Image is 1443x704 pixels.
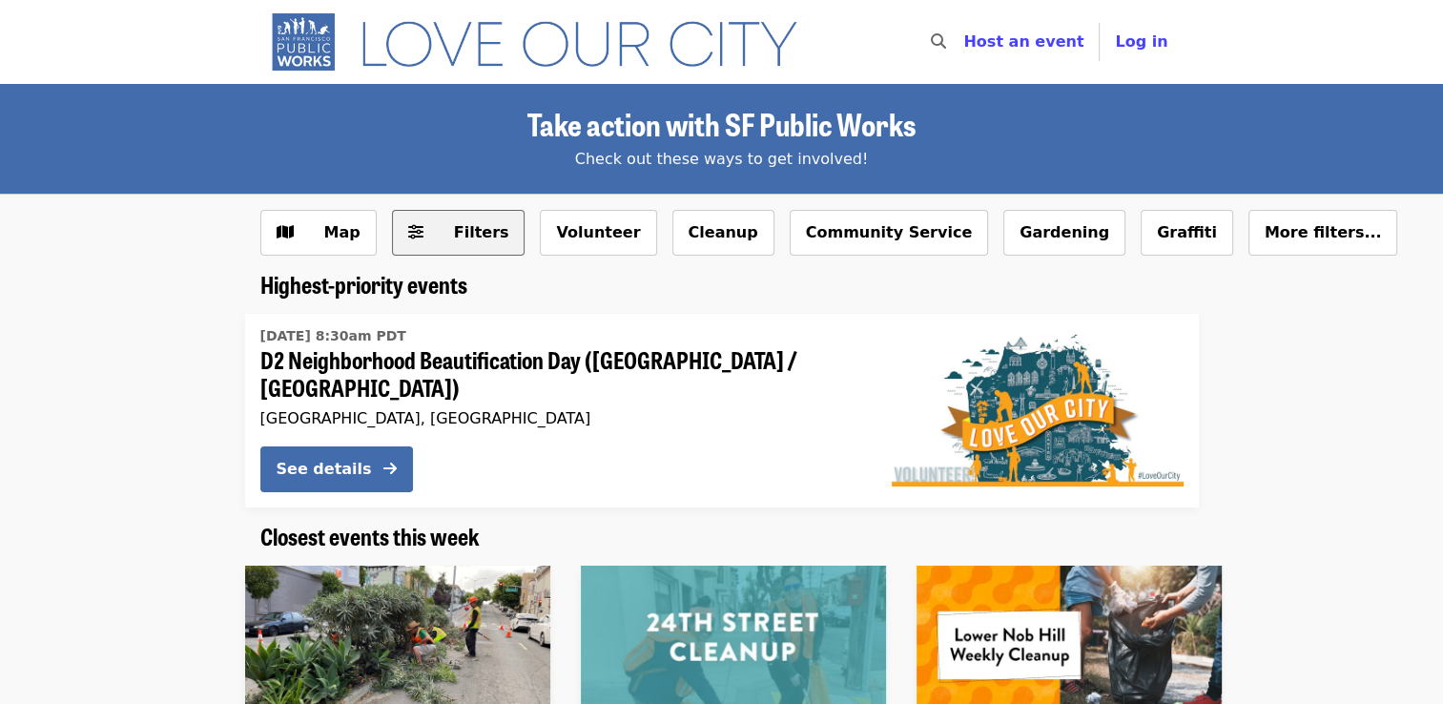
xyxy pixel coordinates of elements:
a: See details for "D2 Neighborhood Beautification Day (Russian Hill / Fillmore)" [245,314,1199,507]
span: Map [324,223,361,241]
a: Closest events this week [260,523,480,550]
span: Filters [454,223,509,241]
div: [GEOGRAPHIC_DATA], [GEOGRAPHIC_DATA] [260,409,861,427]
i: sliders-h icon [408,223,423,241]
div: See details [277,458,372,481]
a: Host an event [963,32,1083,51]
span: Highest-priority events [260,267,467,300]
input: Search [958,19,973,65]
button: See details [260,446,413,492]
img: SF Public Works - Home [260,11,826,72]
button: Graffiti [1141,210,1233,256]
span: Take action with SF Public Works [527,101,916,146]
span: Closest events this week [260,519,480,552]
button: Community Service [790,210,989,256]
i: arrow-right icon [383,460,397,478]
img: D2 Neighborhood Beautification Day (Russian Hill / Fillmore) organized by SF Public Works [892,334,1184,487]
button: Cleanup [672,210,774,256]
span: More filters... [1265,223,1382,241]
i: search icon [931,32,946,51]
div: Check out these ways to get involved! [260,148,1184,171]
time: [DATE] 8:30am PDT [260,326,406,346]
button: Gardening [1003,210,1125,256]
span: Log in [1115,32,1167,51]
button: Log in [1100,23,1183,61]
div: Closest events this week [245,523,1199,550]
button: Show map view [260,210,377,256]
button: More filters... [1248,210,1398,256]
button: Filters (0 selected) [392,210,526,256]
span: D2 Neighborhood Beautification Day ([GEOGRAPHIC_DATA] / [GEOGRAPHIC_DATA]) [260,346,861,402]
button: Volunteer [540,210,656,256]
i: map icon [277,223,294,241]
